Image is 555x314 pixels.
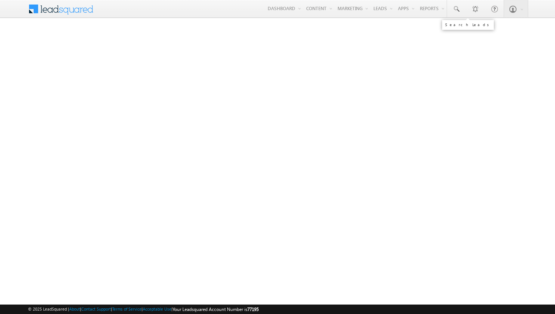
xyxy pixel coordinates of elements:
div: Search Leads [445,22,491,27]
span: 77195 [247,306,259,312]
a: Terms of Service [112,306,142,311]
span: © 2025 LeadSquared | | | | | [28,306,259,313]
span: Your Leadsquared Account Number is [173,306,259,312]
a: Acceptable Use [143,306,171,311]
a: Contact Support [81,306,111,311]
a: About [69,306,80,311]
